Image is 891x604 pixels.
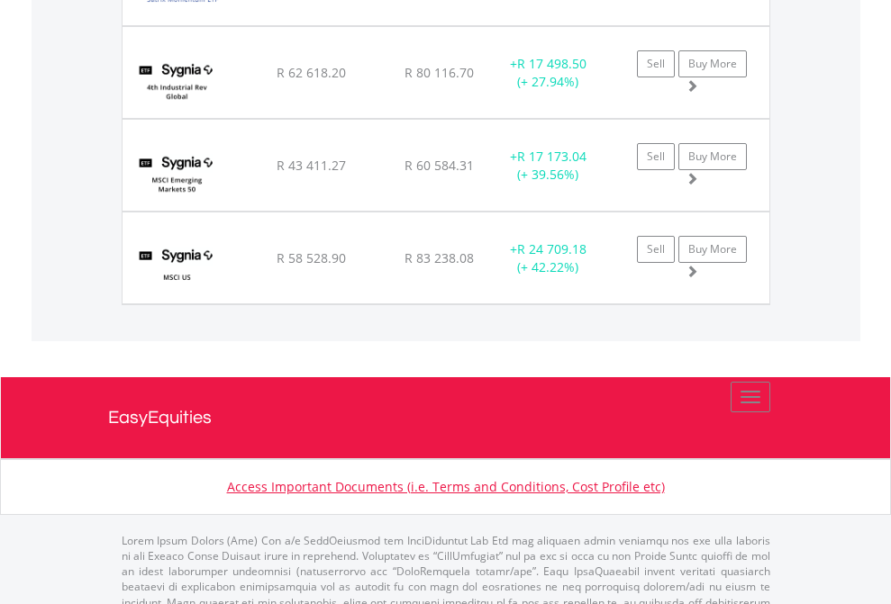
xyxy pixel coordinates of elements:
[227,478,665,495] a: Access Important Documents (i.e. Terms and Conditions, Cost Profile etc)
[517,240,586,257] span: R 24 709.18
[108,377,784,458] a: EasyEquities
[132,235,223,299] img: EQU.ZA.SYGUS.png
[678,236,747,263] a: Buy More
[277,64,346,81] span: R 62 618.20
[405,249,474,266] span: R 83 238.08
[637,143,675,170] a: Sell
[492,148,605,184] div: + (+ 39.56%)
[277,157,346,174] span: R 43 411.27
[637,236,675,263] a: Sell
[405,157,474,174] span: R 60 584.31
[132,142,223,206] img: EQU.ZA.SYGEMF.png
[678,143,747,170] a: Buy More
[517,148,586,165] span: R 17 173.04
[492,55,605,91] div: + (+ 27.94%)
[517,55,586,72] span: R 17 498.50
[405,64,474,81] span: R 80 116.70
[637,50,675,77] a: Sell
[277,249,346,266] span: R 58 528.90
[132,50,223,113] img: EQU.ZA.SYG4IR.png
[492,240,605,276] div: + (+ 42.22%)
[678,50,747,77] a: Buy More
